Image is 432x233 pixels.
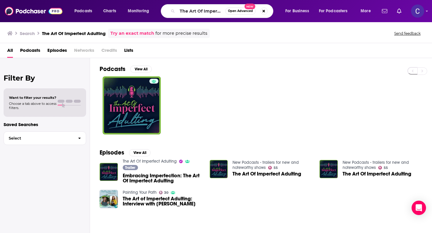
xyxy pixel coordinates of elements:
[100,65,125,73] h2: Podcasts
[123,159,177,164] a: The Art Of Imperfect Adulting
[343,171,411,176] a: The Art Of Imperfect Adulting
[411,4,424,18] img: User Profile
[411,4,424,18] span: Logged in as publicityxxtina
[128,7,149,15] span: Monitoring
[232,171,301,176] a: The Art Of Imperfect Adulting
[155,30,207,37] span: for more precise results
[101,46,117,58] span: Credits
[244,4,255,9] span: New
[411,4,424,18] button: Show profile menu
[103,7,116,15] span: Charts
[159,191,169,194] a: 30
[356,6,378,16] button: open menu
[225,7,256,15] button: Open AdvancedNew
[281,6,316,16] button: open menu
[164,191,168,194] span: 30
[268,166,278,170] a: 55
[7,46,13,58] a: All
[42,31,106,36] h3: The Art Of Imperfect Adulting
[123,196,202,206] span: The Art of Imperfect Adulting: Interview with [PERSON_NAME]
[5,5,62,17] img: Podchaser - Follow, Share and Rate Podcasts
[343,160,409,170] a: New Podcasts - trailers for new and noteworthy shows
[4,136,73,140] span: Select
[166,4,279,18] div: Search podcasts, credits, & more...
[123,190,157,195] a: Painting Your Path
[232,160,299,170] a: New Podcasts - trailers for new and noteworthy shows
[123,173,202,183] a: Embracing Imperfection: The Art Of Imperfect Adulting
[384,167,388,169] span: 55
[285,7,309,15] span: For Business
[412,201,426,215] div: Open Intercom Messenger
[47,46,67,58] a: Episodes
[20,46,40,58] a: Podcasts
[177,6,225,16] input: Search podcasts, credits, & more...
[123,196,202,206] a: The Art of Imperfect Adulting: Interview with Amy Stone
[100,163,118,181] img: Embracing Imperfection: The Art Of Imperfect Adulting
[319,160,338,178] img: The Art Of Imperfect Adulting
[319,7,348,15] span: For Podcasters
[74,46,94,58] span: Networks
[9,102,56,110] span: Choose a tab above to access filters.
[20,31,35,36] h3: Search
[210,160,228,178] img: The Art Of Imperfect Adulting
[9,96,56,100] span: Want to filter your results?
[228,10,253,13] span: Open Advanced
[100,149,151,156] a: EpisodesView All
[4,122,86,127] p: Saved Searches
[361,7,371,15] span: More
[392,31,422,36] button: Send feedback
[100,190,118,208] img: The Art of Imperfect Adulting: Interview with Amy Stone
[74,7,92,15] span: Podcasts
[125,166,135,170] span: Trailer
[274,167,278,169] span: 55
[100,65,152,73] a: PodcastsView All
[99,6,120,16] a: Charts
[130,66,152,73] button: View All
[100,149,124,156] h2: Episodes
[379,6,390,16] a: Show notifications dropdown
[4,74,86,82] h2: Filter By
[315,6,356,16] button: open menu
[378,166,388,170] a: 55
[110,30,154,37] a: Try an exact match
[124,6,157,16] button: open menu
[394,6,404,16] a: Show notifications dropdown
[129,149,151,156] button: View All
[70,6,100,16] button: open menu
[4,131,86,145] button: Select
[124,46,133,58] a: Lists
